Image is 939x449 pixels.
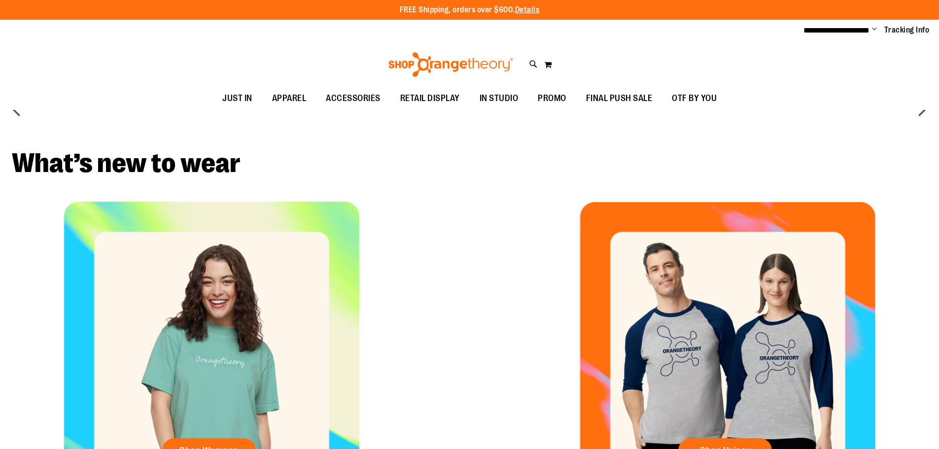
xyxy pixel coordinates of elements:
span: APPAREL [272,87,307,109]
a: PROMO [528,87,576,110]
button: next [912,100,932,120]
a: OTF BY YOU [662,87,727,110]
a: RETAIL DISPLAY [390,87,470,110]
a: Tracking Info [884,25,930,35]
span: RETAIL DISPLAY [400,87,460,109]
button: prev [7,100,27,120]
a: JUST IN [212,87,262,110]
a: Details [515,5,540,14]
span: OTF BY YOU [672,87,717,109]
span: ACCESSORIES [326,87,381,109]
span: PROMO [538,87,566,109]
h2: What’s new to wear [12,150,927,177]
span: JUST IN [222,87,252,109]
a: ACCESSORIES [316,87,390,110]
a: FINAL PUSH SALE [576,87,662,110]
a: IN STUDIO [470,87,528,110]
img: Shop Orangetheory [387,52,515,77]
a: APPAREL [262,87,316,110]
p: FREE Shipping, orders over $600. [400,4,540,16]
span: IN STUDIO [480,87,519,109]
span: FINAL PUSH SALE [586,87,653,109]
button: Account menu [872,25,877,35]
